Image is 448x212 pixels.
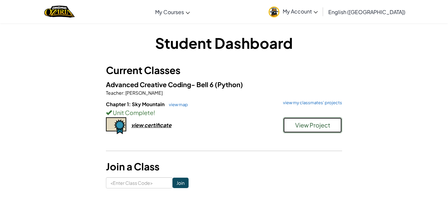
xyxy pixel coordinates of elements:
span: Advanced Creative Coding- Bell 6 [106,80,215,88]
span: [PERSON_NAME] [125,90,163,96]
a: view certificate [106,122,172,128]
a: My Account [265,1,321,22]
input: <Enter Class Code> [106,177,173,188]
a: view my classmates' projects [280,101,342,105]
span: My Account [283,8,318,15]
span: Chapter 1: Sky Mountain [106,101,166,107]
a: view map [166,102,188,107]
span: : [123,90,125,96]
a: Ozaria by CodeCombat logo [44,5,75,18]
img: certificate-icon.png [106,117,126,134]
h1: Student Dashboard [106,33,342,53]
img: avatar [269,7,279,17]
span: English ([GEOGRAPHIC_DATA]) [328,9,405,15]
button: View Project [283,117,342,133]
span: ! [153,109,155,116]
span: My Courses [155,9,184,15]
div: view certificate [131,122,172,128]
h3: Join a Class [106,159,342,174]
span: Unit Complete [112,109,153,116]
span: Teacher [106,90,123,96]
a: English ([GEOGRAPHIC_DATA]) [325,3,409,21]
a: My Courses [152,3,193,21]
img: Home [44,5,75,18]
span: (Python) [215,80,243,88]
input: Join [173,178,189,188]
span: View Project [295,121,330,129]
h3: Current Classes [106,63,342,78]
